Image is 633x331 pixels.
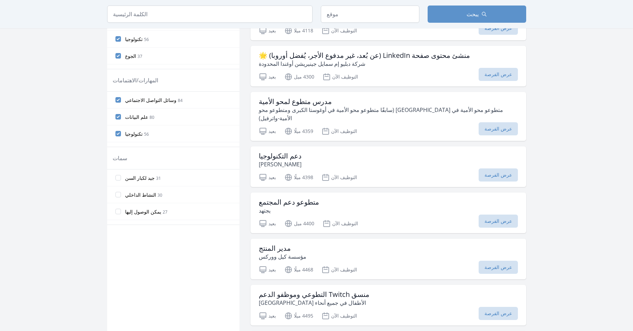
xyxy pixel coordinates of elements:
[163,209,167,215] font: 27
[332,73,358,80] font: التوظيف الآن
[268,312,276,319] font: بعيد
[259,207,270,214] font: يجتهد
[294,220,314,227] font: 4400 ميل
[259,253,306,260] font: مؤسسة كيل ووركس
[157,192,162,198] font: 30
[259,106,503,122] font: متطوعو محو الأمية في [GEOGRAPHIC_DATA] (سابقًا متطوعو محو الأمية في أوغوستا الكبرى ومتطوعو محو ال...
[125,192,156,198] font: النشاط الداخلي
[113,76,158,84] font: المهارات/الاهتمامات
[251,46,526,86] a: منشئ محتوى صفحة LinkedIn (عن بُعد، غير مدفوع الأجر، يُفضل أوروبا) 🌟 شركة دبليو إم سمايل جينيريشن ...
[428,6,526,23] button: يبحث
[331,174,357,180] font: التوظيف الآن
[125,36,143,42] font: تكنولوجيا
[268,73,276,80] font: بعيد
[251,146,526,187] a: دعم التكنولوجيا [PERSON_NAME] بعيد 4398 ميلًا التوظيف الآن عرض الفرصة
[268,266,276,273] font: بعيد
[294,312,313,319] font: 4495 ميلًا
[259,151,302,161] font: دعم التكنولوجيا
[150,114,154,120] font: 80
[331,27,357,34] font: التوظيف الآن
[268,128,276,134] font: بعيد
[107,6,313,23] input: الكلمة الرئيسية
[178,97,183,103] font: 84
[332,220,358,227] font: التوظيف الآن
[156,175,161,181] font: 31
[294,266,313,273] font: 4468 ميلًا
[251,285,526,325] a: منسق Twitch التطوعي وموظفو الدعم الأطفال في جميع أنحاء [GEOGRAPHIC_DATA] بعيد 4495 ميلًا التوظيف ...
[115,114,121,120] input: علم البيانات 80
[125,114,148,120] font: علم البيانات
[115,36,121,42] input: تكنولوجيا 56
[115,192,121,197] input: النشاط الداخلي 30
[331,128,357,134] font: التوظيف الآن
[484,71,512,77] font: عرض الفرصة
[115,175,121,180] input: جيد لكبار السن 31
[259,244,291,253] font: مدير المنتج
[115,53,121,59] input: الجوع 37
[251,92,526,141] a: مدرس متطوع لمحو الأمية متطوعو محو الأمية في [GEOGRAPHIC_DATA] (سابقًا متطوعو محو الأمية في أوغوست...
[484,218,512,224] font: عرض الفرصة
[115,209,121,214] input: يمكن الوصول إليها 27
[484,125,512,132] font: عرض الفرصة
[125,208,161,215] font: يمكن الوصول إليها
[484,264,512,270] font: عرض الفرصة
[331,312,357,319] font: التوظيف الآن
[268,27,276,34] font: بعيد
[113,154,127,162] font: سمات
[259,197,319,207] font: متطوعو دعم المجتمع
[115,97,121,103] input: وسائل التواصل الاجتماعي 84
[125,97,176,103] font: وسائل التواصل الاجتماعي
[115,131,121,136] input: تكنولوجيا 56
[268,220,276,227] font: بعيد
[321,6,419,23] input: موقع
[259,299,366,307] font: الأطفال في جميع أنحاء [GEOGRAPHIC_DATA]
[251,193,526,233] a: متطوعو دعم المجتمع يجتهد بعيد 4400 ميل التوظيف الآن عرض الفرصة
[294,27,313,34] font: 4118 ميلًا
[259,290,369,299] font: منسق Twitch التطوعي وموظفو الدعم
[294,73,314,80] font: 4300 ميل
[259,161,302,168] font: [PERSON_NAME]
[125,175,155,181] font: جيد لكبار السن
[259,60,365,68] font: شركة دبليو إم سمايل جينيريشن أوغندا المحدودة
[251,239,526,279] a: مدير المنتج مؤسسة كيل ووركس بعيد 4468 ميلًا التوظيف الآن عرض الفرصة
[467,10,479,18] font: يبحث
[484,172,512,178] font: عرض الفرصة
[144,131,149,137] font: 56
[125,131,143,137] font: تكنولوجيا
[137,53,142,59] font: 37
[125,53,136,59] font: الجوع
[294,128,313,134] font: 4359 ميلًا
[144,37,149,42] font: 56
[294,174,313,180] font: 4398 ميلًا
[331,266,357,273] font: التوظيف الآن
[259,97,332,106] font: مدرس متطوع لمحو الأمية
[259,51,470,60] font: منشئ محتوى صفحة LinkedIn (عن بُعد، غير مدفوع الأجر، يُفضل أوروبا) 🌟
[484,310,512,317] font: عرض الفرصة
[268,174,276,180] font: بعيد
